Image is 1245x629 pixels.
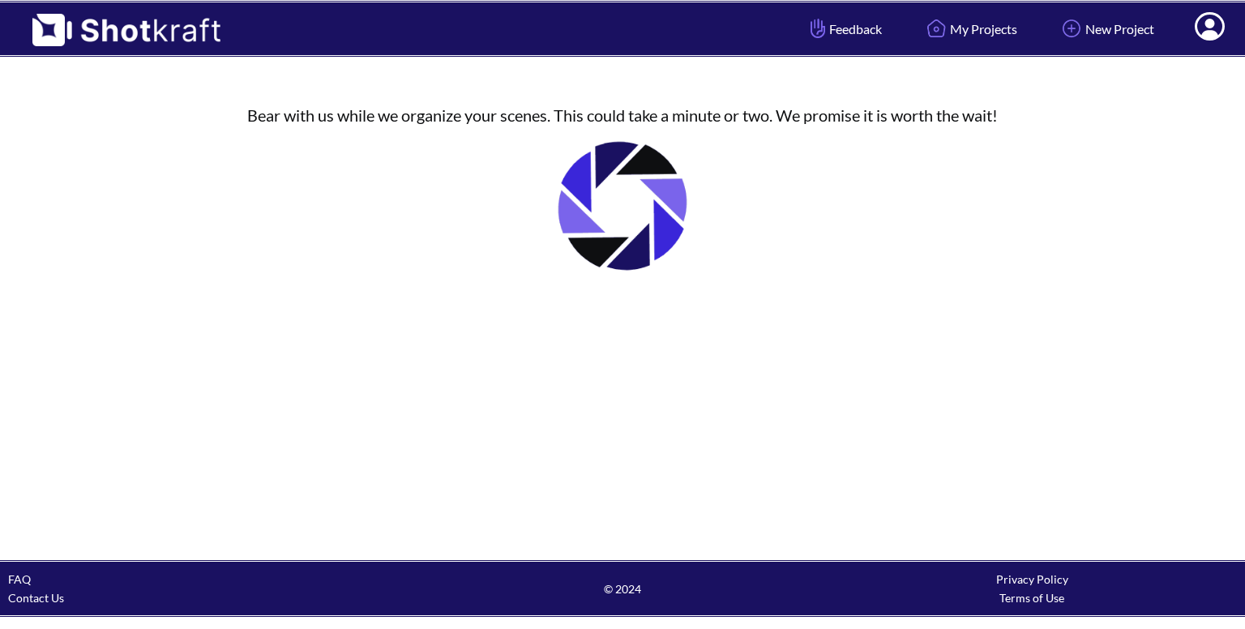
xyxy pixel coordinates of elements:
img: Add Icon [1058,15,1085,42]
a: New Project [1046,7,1166,50]
span: © 2024 [417,580,827,598]
a: My Projects [910,7,1029,50]
div: Privacy Policy [828,570,1237,588]
img: Home Icon [922,15,950,42]
img: Hand Icon [806,15,829,42]
span: Feedback [806,19,882,38]
a: Contact Us [8,591,64,605]
img: Loading.. [541,125,704,287]
a: FAQ [8,572,31,586]
div: Terms of Use [828,588,1237,607]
